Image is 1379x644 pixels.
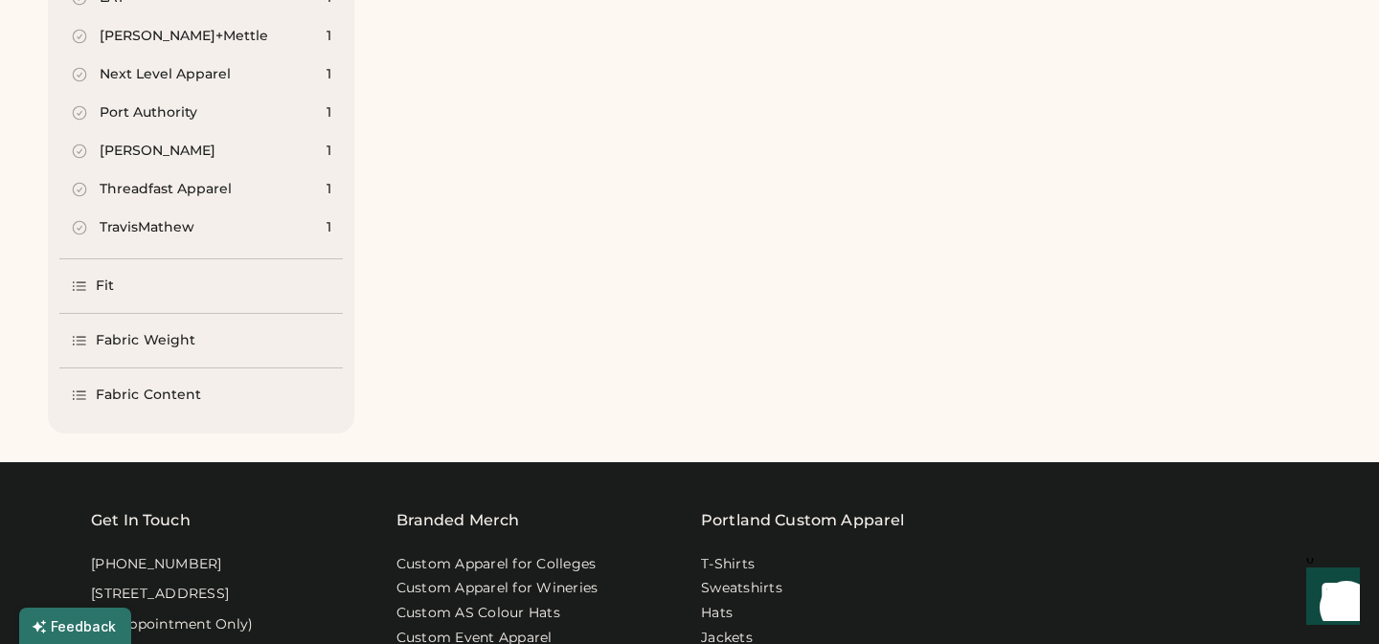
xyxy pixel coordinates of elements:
[96,386,201,405] div: Fabric Content
[396,604,560,623] a: Custom AS Colour Hats
[327,142,331,161] div: 1
[96,331,195,350] div: Fabric Weight
[100,218,194,237] div: TravisMathew
[100,103,197,122] div: Port Authority
[701,579,782,598] a: Sweatshirts
[100,65,231,84] div: Next Level Apparel
[327,180,331,199] div: 1
[100,180,232,199] div: Threadfast Apparel
[327,103,331,122] div: 1
[327,65,331,84] div: 1
[96,277,114,296] div: Fit
[91,509,191,532] div: Get In Touch
[327,27,331,46] div: 1
[327,218,331,237] div: 1
[91,555,222,574] div: [PHONE_NUMBER]
[701,604,733,623] a: Hats
[396,579,599,598] a: Custom Apparel for Wineries
[396,509,520,532] div: Branded Merch
[91,615,253,634] div: (By Appointment Only)
[100,142,215,161] div: [PERSON_NAME]
[1288,558,1370,640] iframe: Front Chat
[701,555,755,574] a: T-Shirts
[701,509,904,532] a: Portland Custom Apparel
[91,585,229,604] div: [STREET_ADDRESS]
[396,555,597,574] a: Custom Apparel for Colleges
[100,27,268,46] div: [PERSON_NAME]+Mettle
